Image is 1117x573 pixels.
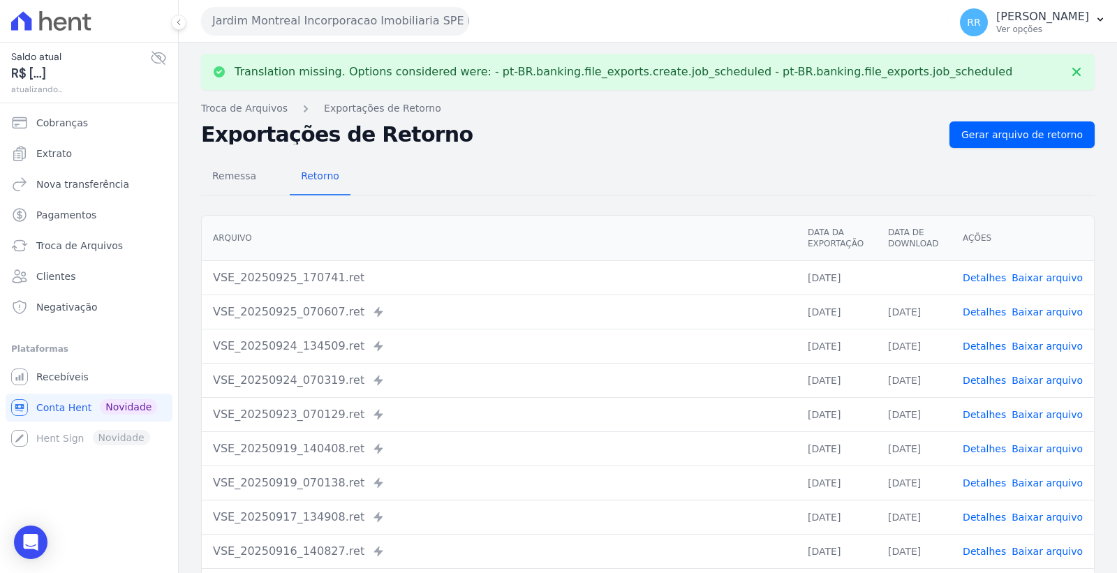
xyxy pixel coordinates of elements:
td: [DATE] [797,431,877,466]
div: Plataformas [11,341,167,357]
th: Data da Exportação [797,216,877,261]
a: Extrato [6,140,172,168]
a: Pagamentos [6,201,172,229]
span: Recebíveis [36,370,89,384]
td: [DATE] [877,534,952,568]
th: Data de Download [877,216,952,261]
a: Retorno [290,159,350,195]
a: Baixar arquivo [1012,477,1083,489]
div: VSE_20250917_134908.ret [213,509,785,526]
span: Cobranças [36,116,88,130]
a: Detalhes [963,272,1006,283]
a: Conta Hent Novidade [6,394,172,422]
a: Detalhes [963,409,1006,420]
nav: Sidebar [11,109,167,452]
div: VSE_20250919_140408.ret [213,440,785,457]
span: Clientes [36,269,75,283]
span: Gerar arquivo de retorno [961,128,1083,142]
div: VSE_20250916_140827.ret [213,543,785,560]
div: VSE_20250924_070319.ret [213,372,785,389]
nav: Breadcrumb [201,101,1095,116]
a: Troca de Arquivos [6,232,172,260]
span: Conta Hent [36,401,91,415]
td: [DATE] [877,329,952,363]
p: [PERSON_NAME] [996,10,1089,24]
td: [DATE] [877,466,952,500]
span: Novidade [100,399,157,415]
td: [DATE] [797,466,877,500]
span: Negativação [36,300,98,314]
a: Detalhes [963,477,1006,489]
td: [DATE] [797,260,877,295]
td: [DATE] [877,397,952,431]
button: Jardim Montreal Incorporacao Imobiliaria SPE LTDA [201,7,469,35]
a: Recebíveis [6,363,172,391]
span: Troca de Arquivos [36,239,123,253]
a: Detalhes [963,341,1006,352]
div: VSE_20250924_134509.ret [213,338,785,355]
td: [DATE] [797,363,877,397]
span: Retorno [293,162,348,190]
a: Clientes [6,262,172,290]
div: Open Intercom Messenger [14,526,47,559]
span: Saldo atual [11,50,150,64]
td: [DATE] [797,295,877,329]
a: Baixar arquivo [1012,272,1083,283]
a: Baixar arquivo [1012,409,1083,420]
a: Detalhes [963,443,1006,454]
a: Baixar arquivo [1012,341,1083,352]
a: Nova transferência [6,170,172,198]
button: RR [PERSON_NAME] Ver opções [949,3,1117,42]
td: [DATE] [877,295,952,329]
td: [DATE] [877,500,952,534]
a: Troca de Arquivos [201,101,288,116]
div: VSE_20250923_070129.ret [213,406,785,423]
a: Baixar arquivo [1012,375,1083,386]
div: VSE_20250925_170741.ret [213,269,785,286]
a: Baixar arquivo [1012,306,1083,318]
a: Baixar arquivo [1012,546,1083,557]
div: VSE_20250919_070138.ret [213,475,785,491]
th: Ações [952,216,1094,261]
div: VSE_20250925_070607.ret [213,304,785,320]
td: [DATE] [797,397,877,431]
a: Detalhes [963,512,1006,523]
span: Extrato [36,147,72,161]
a: Detalhes [963,375,1006,386]
a: Detalhes [963,546,1006,557]
a: Baixar arquivo [1012,443,1083,454]
a: Negativação [6,293,172,321]
td: [DATE] [877,363,952,397]
td: [DATE] [877,431,952,466]
th: Arquivo [202,216,797,261]
span: R$ [...] [11,64,150,83]
h2: Exportações de Retorno [201,125,938,144]
td: [DATE] [797,329,877,363]
td: [DATE] [797,500,877,534]
a: Detalhes [963,306,1006,318]
a: Cobranças [6,109,172,137]
span: Pagamentos [36,208,96,222]
span: Remessa [204,162,265,190]
a: Remessa [201,159,267,195]
span: Nova transferência [36,177,129,191]
td: [DATE] [797,534,877,568]
a: Baixar arquivo [1012,512,1083,523]
a: Gerar arquivo de retorno [949,121,1095,148]
a: Exportações de Retorno [324,101,441,116]
p: Translation missing. Options considered were: - pt-BR.banking.file_exports.create.job_scheduled -... [235,65,1012,79]
span: RR [967,17,980,27]
p: Ver opções [996,24,1089,35]
span: atualizando... [11,83,150,96]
